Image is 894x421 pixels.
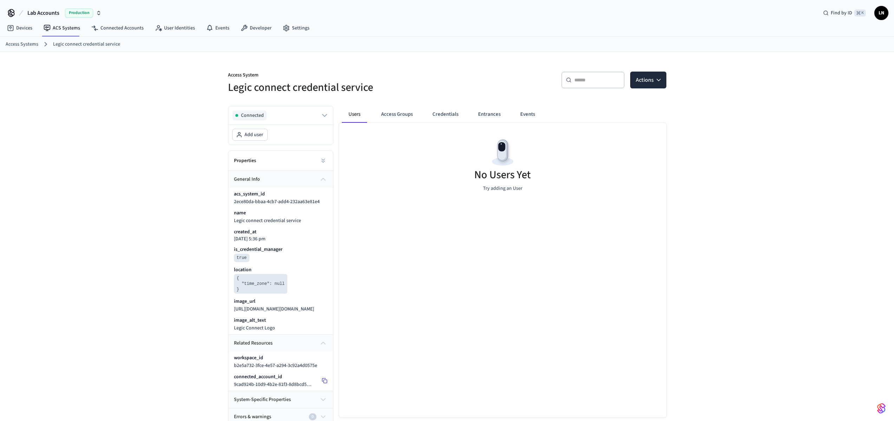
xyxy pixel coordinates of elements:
p: created_at [234,228,256,235]
span: Legic Connect Logo [234,325,275,332]
span: Production [65,8,93,18]
span: Connected [241,112,264,119]
p: acs_system_id [234,191,265,198]
pre: true [234,254,250,262]
span: b2e5a732-3fce-4e57-a294-3c92a4d0575e [234,362,317,369]
span: 9cad924b-10d9-4b2e-81f3-8d8bcd52afc5 [234,381,318,388]
h5: No Users Yet [474,168,531,182]
button: Connected [233,111,329,120]
div: general info [228,188,333,334]
div: 0 [309,413,317,420]
img: Devices Empty State [487,137,518,168]
button: Events [515,106,541,123]
button: related resources [228,335,333,352]
h5: Legic connect credential service [228,80,443,95]
span: system-specific properties [234,396,291,403]
button: LN [874,6,888,20]
button: Actions [630,72,666,88]
span: LN [875,7,888,19]
button: Entrances [472,106,506,123]
img: SeamLogoGradient.69752ec5.svg [877,403,886,414]
p: Try adding an User [483,185,522,192]
span: Errors & warnings [234,413,271,421]
div: Find by ID⌘ K [817,7,872,19]
p: location [234,266,252,273]
a: User Identities [149,22,201,34]
a: Connected Accounts [86,22,149,34]
span: [URL][DOMAIN_NAME][DOMAIN_NAME] [234,306,314,313]
p: connected_account_id [234,373,282,380]
button: Users [342,106,367,123]
pre: { "time_zone": null } [234,274,288,294]
span: Lab Accounts [27,9,59,17]
button: Credentials [427,106,464,123]
span: general info [234,176,260,183]
a: Devices [1,22,38,34]
button: general info [228,171,333,188]
button: Access Groups [376,106,418,123]
p: image_alt_text [234,317,266,324]
a: Legic connect credential service [53,41,120,48]
span: Add user [244,131,263,138]
span: related resources [234,340,273,347]
button: Add user [233,129,267,140]
div: related resources [228,352,333,391]
span: 2ece80da-bbaa-4cb7-add4-232aa63e81e4 [234,198,320,205]
p: workspace_id [234,354,263,361]
h2: Properties [234,157,256,164]
p: is_credential_manager [234,246,282,253]
a: ACS Systems [38,22,86,34]
p: image_url [234,298,255,305]
p: name [234,209,246,216]
a: Settings [277,22,315,34]
span: ⌘ K [854,9,866,16]
p: [DATE] 5:36 pm [234,236,266,242]
p: Access System [228,72,443,80]
span: Find by ID [831,9,852,16]
a: Access Systems [6,41,38,48]
a: Events [201,22,235,34]
button: system-specific properties [228,391,333,408]
span: Legic connect credential service [234,217,301,224]
a: Developer [235,22,277,34]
